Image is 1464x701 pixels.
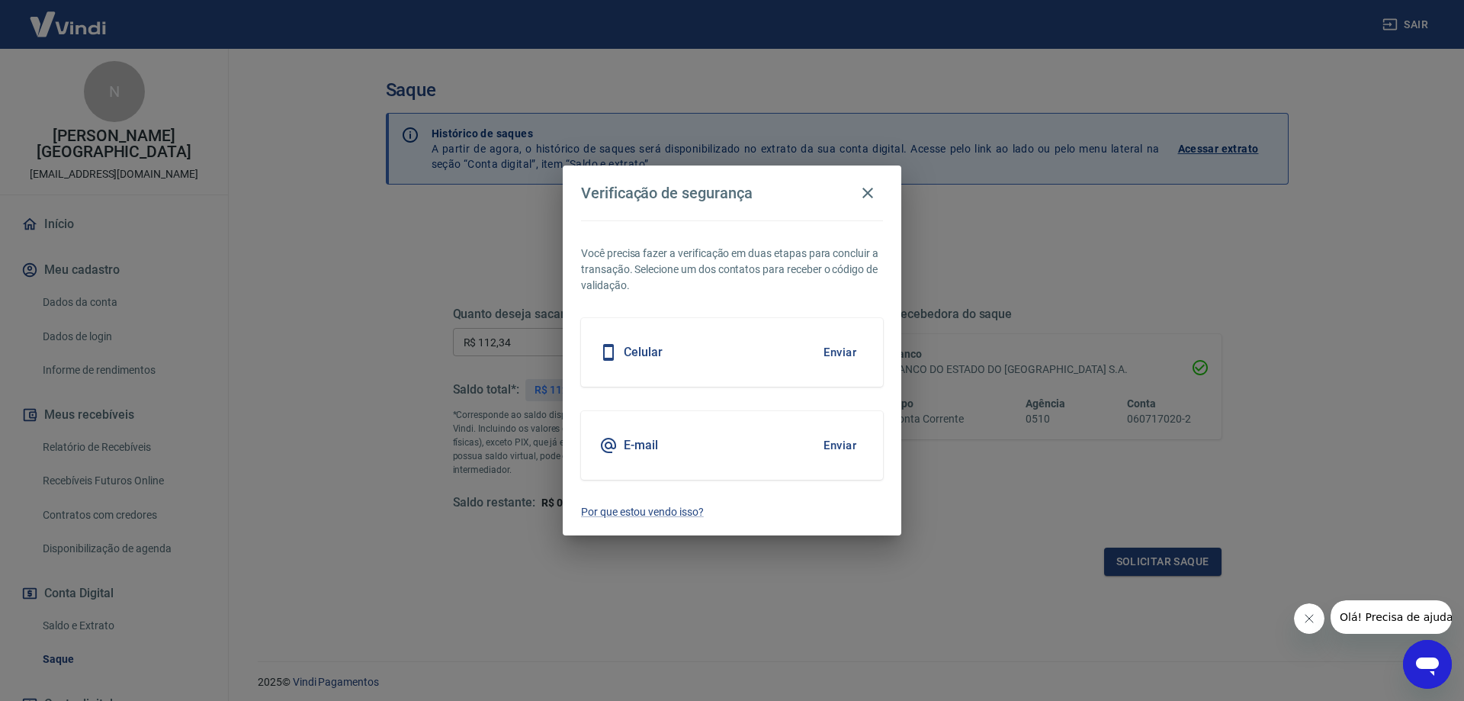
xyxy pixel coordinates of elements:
[815,429,865,461] button: Enviar
[1294,603,1324,634] iframe: Fechar mensagem
[581,184,753,202] h4: Verificação de segurança
[581,504,883,520] a: Por que estou vendo isso?
[1331,600,1452,634] iframe: Mensagem da empresa
[624,345,663,360] h5: Celular
[9,11,128,23] span: Olá! Precisa de ajuda?
[581,246,883,294] p: Você precisa fazer a verificação em duas etapas para concluir a transação. Selecione um dos conta...
[1403,640,1452,689] iframe: Botão para abrir a janela de mensagens
[815,336,865,368] button: Enviar
[624,438,658,453] h5: E-mail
